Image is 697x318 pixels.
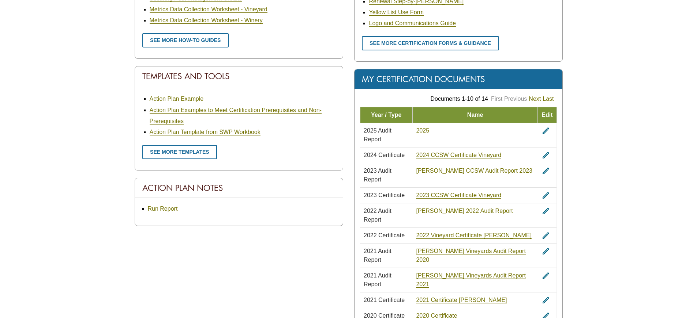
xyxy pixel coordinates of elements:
div: Action Plan Notes [135,178,343,198]
a: Metrics Data Collection Worksheet - Vineyard [150,6,267,13]
i: edit [542,151,550,160]
span: Documents 1-10 of 14 [431,96,488,102]
a: See more how-to guides [142,33,229,47]
a: edit [542,297,550,303]
td: Name [412,107,537,123]
div: Templates And Tools [135,66,343,86]
span: 2025 Audit Report [364,127,391,142]
span: 2022 Certificate [364,232,405,238]
a: Next [529,96,541,102]
a: edit [542,272,550,279]
a: [PERSON_NAME] CCSW Audit Report 2023 [416,168,532,174]
a: Previous [504,96,527,102]
span: 2021 Audit Report [364,272,391,287]
a: Run Report [148,206,178,212]
a: edit [542,192,550,198]
a: edit [542,208,550,214]
span: 2024 Certificate [364,152,405,158]
a: See more certification forms & guidance [362,36,499,50]
a: edit [542,152,550,158]
a: See more templates [142,145,217,159]
a: edit [542,127,550,134]
span: 2022 Audit Report [364,208,391,223]
a: 2021 Certificate [PERSON_NAME] [416,297,507,303]
span: 2023 Certificate [364,192,405,198]
span: 2023 Audit Report [364,168,391,183]
a: Metrics Data Collection Worksheet - Winery [150,17,263,24]
a: [PERSON_NAME] 2022 Audit Report [416,208,513,214]
a: [PERSON_NAME] Vineyards Audit Report 2021 [416,272,525,288]
a: edit [542,248,550,254]
a: 2025 [416,127,429,134]
i: edit [542,271,550,280]
span: 2021 Audit Report [364,248,391,263]
a: 2023 CCSW Certificate Vineyard [416,192,501,199]
a: 2024 CCSW Certificate Vineyard [416,152,501,158]
a: First [491,96,502,102]
i: edit [542,296,550,304]
a: Yellow List Use Form [369,9,424,16]
a: [PERSON_NAME] Vineyards Audit Report 2020 [416,248,525,263]
i: edit [542,207,550,215]
a: Action Plan Template from SWP Workbook [150,129,261,135]
a: 2022 Vineyard Certificate [PERSON_NAME] [416,232,531,239]
span: 2021 Certificate [364,297,405,303]
td: Year / Type [360,107,412,123]
i: edit [542,126,550,135]
i: edit [542,247,550,256]
i: edit [542,191,550,200]
a: Last [543,96,554,102]
a: edit [542,232,550,238]
div: My Certification Documents [355,69,562,89]
a: Logo and Communications Guide [369,20,456,27]
a: Action Plan Example [150,96,204,102]
td: Edit [538,107,557,123]
a: Action Plan Examples to Meet Certification Prerequisites and Non-Prerequisites [150,107,322,124]
i: edit [542,231,550,240]
i: edit [542,166,550,175]
a: edit [542,168,550,174]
